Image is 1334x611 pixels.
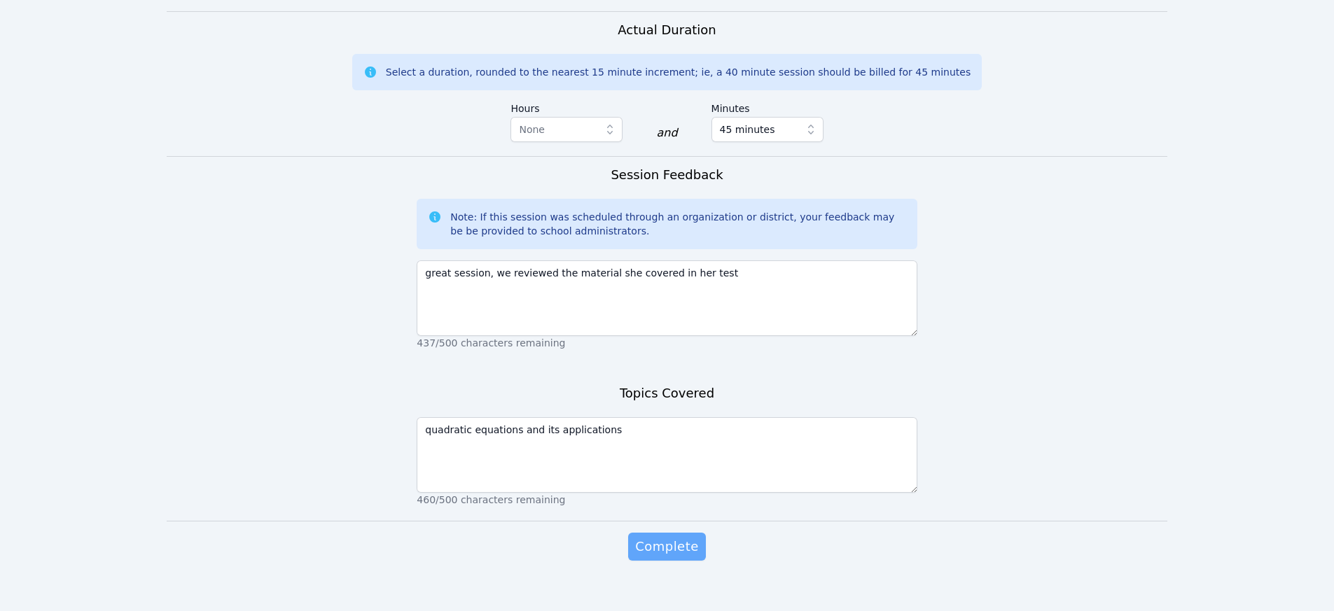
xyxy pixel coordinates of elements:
div: and [656,125,677,141]
div: Select a duration, rounded to the nearest 15 minute increment; ie, a 40 minute session should be ... [386,65,971,79]
textarea: quadratic equations and its applications [417,417,917,493]
button: 45 minutes [711,117,824,142]
h3: Actual Duration [618,20,716,40]
span: None [519,124,545,135]
button: None [510,117,623,142]
p: 437/500 characters remaining [417,336,917,350]
label: Minutes [711,96,824,117]
textarea: great session, we reviewed the material she covered in her test [417,260,917,336]
h3: Session Feedback [611,165,723,185]
div: Note: If this session was scheduled through an organization or district, your feedback may be be ... [450,210,905,238]
span: 45 minutes [720,121,775,138]
h3: Topics Covered [620,384,714,403]
span: Complete [635,537,698,556]
button: Complete [628,533,705,561]
label: Hours [510,96,623,117]
p: 460/500 characters remaining [417,493,917,507]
